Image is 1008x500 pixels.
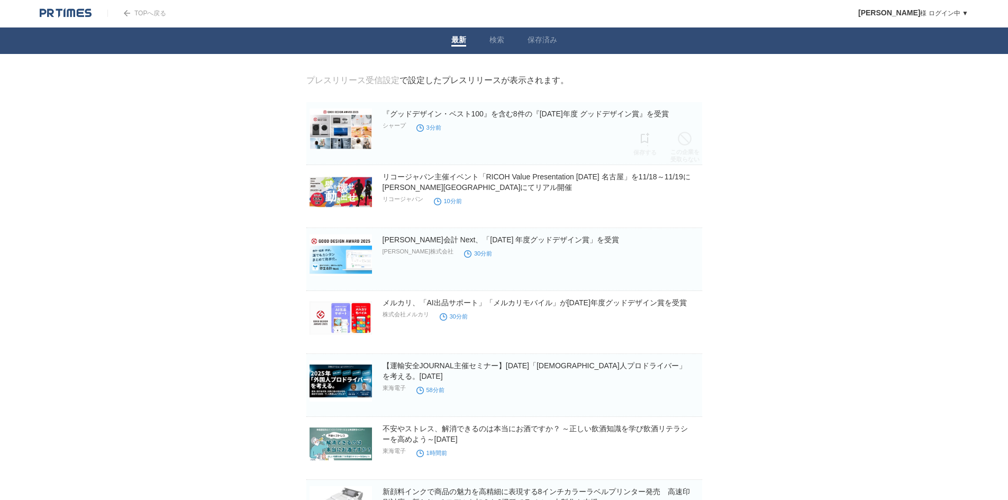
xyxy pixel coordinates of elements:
img: メルカリ、「AI出品サポート」「メルカリモバイル」が2025年度グッドデザイン賞を受賞 [310,297,372,339]
img: logo.png [40,8,92,19]
a: 『グッドデザイン・ベスト100』を含む8件の『[DATE]年度 グッドデザイン賞』を受賞 [383,110,669,118]
a: リコージャパン主催イベント「RICOH Value Presentation [DATE] 名古屋」を11/18～11/19に[PERSON_NAME][GEOGRAPHIC_DATA]にてリアル開催 [383,172,691,192]
a: 最新 [451,35,466,47]
p: 東海電子 [383,384,406,392]
img: 『グッドデザイン・ベスト100』を含む8件の『2025年度 グッドデザイン賞』を受賞 [310,108,372,150]
img: 弥生会計 Next、「2025 年度グッドデザイン賞」を受賞 [310,234,372,276]
img: 不安やストレス、解消できるのは本当にお酒ですか？ ～正しい飲酒知識を学び飲酒リテラシーを高めよう～11月21日（金） [310,423,372,465]
time: 30分前 [464,250,492,257]
img: 【運輸安全JOURNAL主催セミナー】2025年「外国人プロドライバー」を考える。11月25日（火） [310,360,372,402]
img: リコージャパン主催イベント「RICOH Value Presentation 2025 名古屋」を11/18～11/19に吹上ホールにてリアル開催 [310,171,372,213]
a: 保存済み [528,35,557,47]
p: 株式会社メルカリ [383,311,429,319]
p: リコージャパン [383,195,423,203]
span: [PERSON_NAME] [858,8,920,17]
div: で設定したプレスリリースが表示されます。 [306,75,569,86]
a: [PERSON_NAME]会計 Next、「[DATE] 年度グッドデザイン賞」を受賞 [383,235,620,244]
a: 不安やストレス、解消できるのは本当にお酒ですか？ ～正しい飲酒知識を学び飲酒リテラシーを高めよう～[DATE] [383,424,688,443]
a: TOPへ戻る [107,10,166,17]
time: 58分前 [416,387,444,393]
a: 保存する [633,130,657,156]
img: arrow.png [124,10,130,16]
time: 10分前 [434,198,462,204]
a: メルカリ、「AI出品サポート」「メルカリモバイル」が[DATE]年度グッドデザイン賞を受賞 [383,298,687,307]
p: シャープ [383,122,406,130]
a: プレスリリース受信設定 [306,76,399,85]
time: 3分前 [416,124,441,131]
time: 30分前 [440,313,468,320]
a: この企業を受取らない [670,129,700,163]
p: 東海電子 [383,447,406,455]
a: [PERSON_NAME]様 ログイン中 ▼ [858,10,968,17]
p: [PERSON_NAME]株式会社 [383,248,453,256]
a: 【運輸安全JOURNAL主催セミナー】[DATE]「[DEMOGRAPHIC_DATA]人プロドライバー」を考える。[DATE] [383,361,686,380]
time: 1時間前 [416,450,447,456]
a: 検索 [489,35,504,47]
